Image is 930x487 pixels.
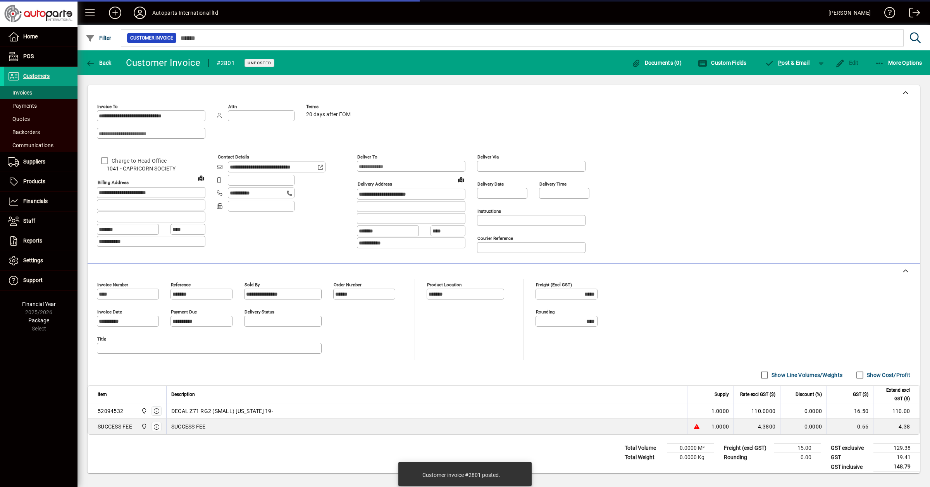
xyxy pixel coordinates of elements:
span: SUCCESS FEE [171,423,206,430]
span: Financial Year [22,301,56,307]
button: More Options [873,56,924,70]
span: Extend excl GST ($) [878,386,910,403]
mat-label: Reference [171,282,191,287]
div: #2801 [217,57,235,69]
mat-label: Invoice number [97,282,128,287]
td: 4.38 [873,419,920,434]
a: Reports [4,231,77,251]
td: 110.00 [873,403,920,419]
mat-label: Courier Reference [477,236,513,241]
span: Quotes [8,116,30,122]
span: Payments [8,103,37,109]
a: Suppliers [4,152,77,172]
span: 20 days after EOM [306,112,351,118]
span: Terms [306,104,353,109]
span: Backorders [8,129,40,135]
mat-label: Delivery date [477,181,504,187]
label: Show Line Volumes/Weights [770,371,842,379]
a: Home [4,27,77,46]
div: SUCCESS FEE [98,423,132,430]
button: Filter [84,31,114,45]
span: Settings [23,257,43,263]
mat-label: Product location [427,282,462,287]
div: 52094532 [98,407,123,415]
div: 4.3800 [739,423,775,430]
div: Customer Invoice [126,57,201,69]
td: Rounding [720,453,774,462]
td: 0.0000 M³ [667,444,714,453]
td: 0.0000 [780,403,827,419]
button: Post & Email [761,56,814,70]
a: Staff [4,212,77,231]
span: Package [28,317,49,324]
span: Item [98,390,107,399]
button: Back [84,56,114,70]
span: Reports [23,237,42,244]
span: Documents (0) [631,60,682,66]
td: 0.0000 [780,419,827,434]
td: 0.00 [774,453,821,462]
span: Unposted [248,60,271,65]
span: ost & Email [765,60,810,66]
div: 110.0000 [739,407,775,415]
span: Customers [23,73,50,79]
span: Supply [715,390,729,399]
a: Knowledge Base [878,2,896,27]
app-page-header-button: Back [77,56,120,70]
span: DECAL Z71 RG2 (SMALL) [US_STATE] 19- [171,407,273,415]
td: 148.79 [873,462,920,472]
button: Custom Fields [696,56,749,70]
a: Financials [4,192,77,211]
span: Products [23,178,45,184]
button: Profile [127,6,152,20]
a: Products [4,172,77,191]
a: Support [4,271,77,290]
span: Customer Invoice [130,34,173,42]
span: Financials [23,198,48,204]
td: GST inclusive [827,462,873,472]
span: Back [86,60,112,66]
span: Suppliers [23,158,45,165]
span: More Options [875,60,922,66]
div: Customer invoice #2801 posted. [422,471,500,479]
span: Discount (%) [796,390,822,399]
mat-label: Payment due [171,309,197,315]
td: Freight (excl GST) [720,444,774,453]
mat-label: Sold by [245,282,260,287]
td: 15.00 [774,444,821,453]
mat-label: Instructions [477,208,501,214]
div: [PERSON_NAME] [828,7,871,19]
span: Rate excl GST ($) [740,390,775,399]
td: 19.41 [873,453,920,462]
span: Edit [835,60,859,66]
span: Filter [86,35,112,41]
td: Total Volume [621,444,667,453]
a: Settings [4,251,77,270]
a: View on map [455,173,467,186]
mat-label: Invoice To [97,104,118,109]
mat-label: Attn [228,104,237,109]
td: Total Weight [621,453,667,462]
a: Logout [903,2,920,27]
td: 16.50 [827,403,873,419]
a: View on map [195,172,207,184]
span: Custom Fields [698,60,747,66]
span: Home [23,33,38,40]
span: GST ($) [853,390,868,399]
span: Description [171,390,195,399]
mat-label: Deliver via [477,154,499,160]
span: Support [23,277,43,283]
td: GST [827,453,873,462]
a: Invoices [4,86,77,99]
mat-label: Delivery status [245,309,274,315]
mat-label: Order number [334,282,362,287]
span: POS [23,53,34,59]
span: P [778,60,782,66]
span: 1041 - CAPRICORN SOCIETY [97,165,205,173]
mat-label: Deliver To [357,154,377,160]
mat-label: Delivery time [539,181,567,187]
td: GST exclusive [827,444,873,453]
label: Show Cost/Profit [865,371,910,379]
mat-label: Invoice date [97,309,122,315]
button: Documents (0) [629,56,684,70]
